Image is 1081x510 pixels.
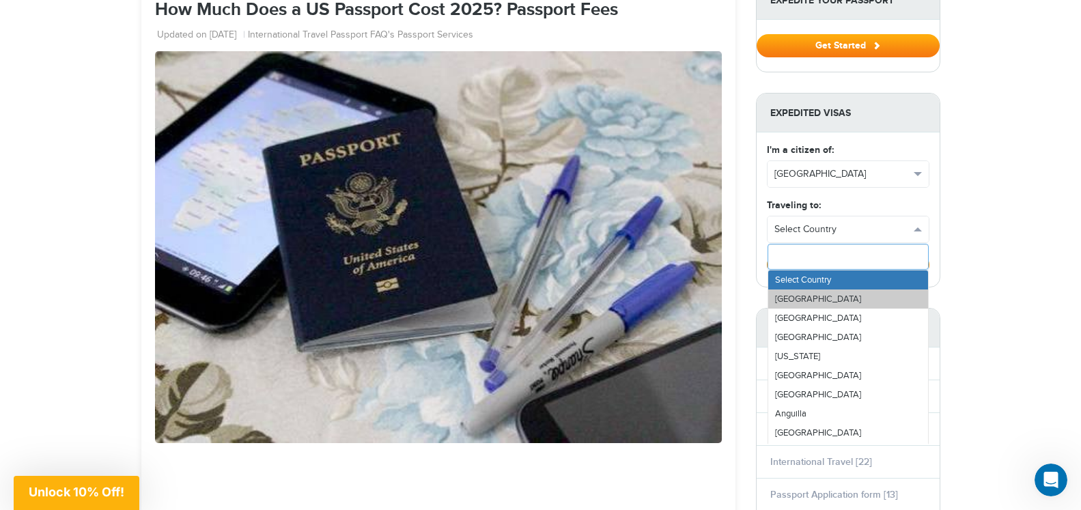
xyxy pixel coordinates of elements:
[757,94,940,132] strong: Expedited Visas
[1035,464,1067,496] iframe: Intercom live chat
[757,34,940,57] button: Get Started
[767,198,821,212] label: Traveling to:
[770,489,898,500] a: Passport Application form [13]
[767,143,834,157] label: I'm a citizen of:
[775,408,806,419] span: Anguilla
[768,216,929,242] button: Select Country
[775,427,861,438] span: [GEOGRAPHIC_DATA]
[397,29,473,42] a: Passport Services
[757,309,940,348] strong: Categories
[155,1,722,20] h1: How Much Does a US Passport Cost 2025? Passport Fees
[774,167,910,181] span: [GEOGRAPHIC_DATA]
[775,351,820,362] span: [US_STATE]
[767,253,929,277] button: Get Started
[757,40,940,51] a: Get Started
[775,313,861,324] span: [GEOGRAPHIC_DATA]
[248,29,328,42] a: International Travel
[155,51,722,442] img: 540x373xus-passport-tablet-smartphone-pens_jpg_pagespeed_ic_5uvnc4ywxv_-_28de80_-_2186b91805bf8f8...
[331,29,395,42] a: Passport FAQ's
[775,370,861,381] span: [GEOGRAPHIC_DATA]
[768,161,929,187] button: [GEOGRAPHIC_DATA]
[775,294,861,304] span: [GEOGRAPHIC_DATA]
[29,485,124,499] span: Unlock 10% Off!
[157,29,245,42] li: Updated on [DATE]
[774,223,910,236] span: Select Country
[770,456,872,468] a: International Travel [22]
[14,476,139,510] div: Unlock 10% Off!
[775,332,861,343] span: [GEOGRAPHIC_DATA]
[775,389,861,400] span: [GEOGRAPHIC_DATA]
[775,274,831,285] span: Select Country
